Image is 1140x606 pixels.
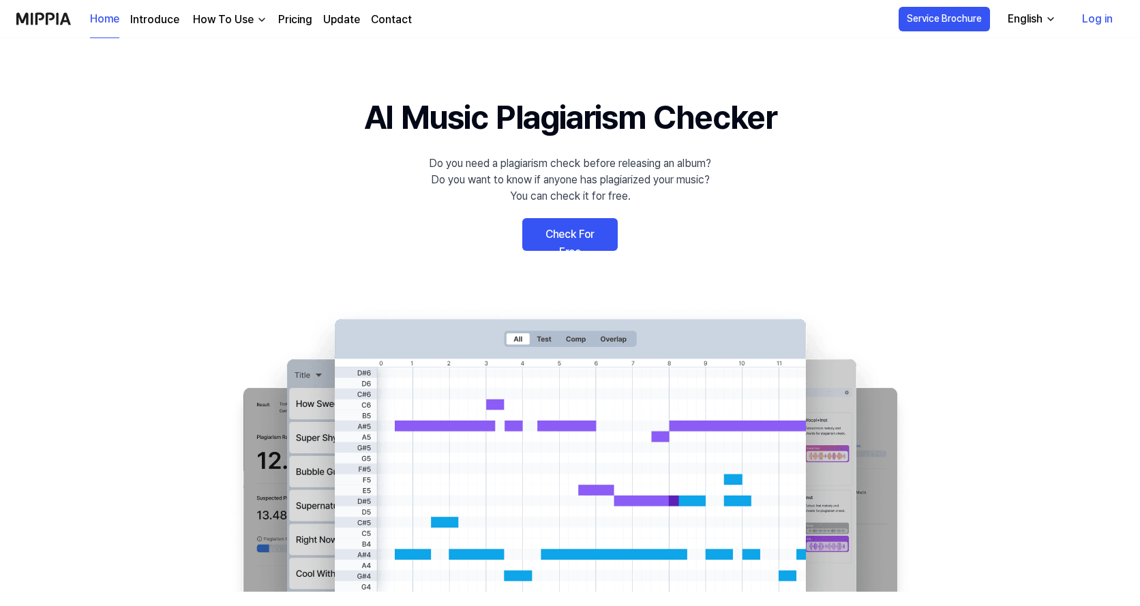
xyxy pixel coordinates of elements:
[215,305,925,592] img: main Image
[522,218,618,251] a: Check For Free
[371,12,412,28] a: Contact
[997,5,1064,33] button: English
[323,12,360,28] a: Update
[429,155,711,204] div: Do you need a plagiarism check before releasing an album? Do you want to know if anyone has plagi...
[278,12,312,28] a: Pricing
[256,14,267,25] img: down
[364,93,777,142] h1: AI Music Plagiarism Checker
[130,12,179,28] a: Introduce
[1005,11,1045,27] div: English
[899,7,990,31] button: Service Brochure
[90,1,119,38] a: Home
[190,12,256,28] div: How To Use
[190,12,267,28] button: How To Use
